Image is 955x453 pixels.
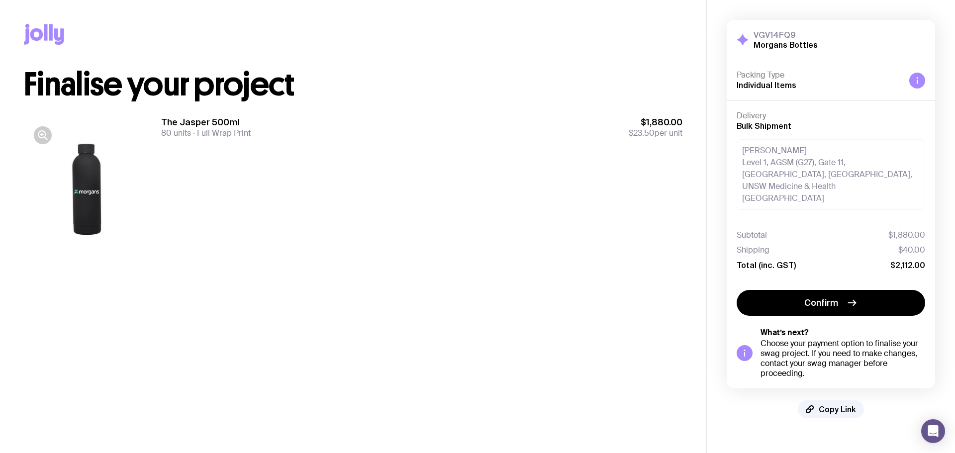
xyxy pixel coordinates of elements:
[888,230,925,240] span: $1,880.00
[629,116,682,128] span: $1,880.00
[804,297,838,309] span: Confirm
[898,245,925,255] span: $40.00
[737,70,901,80] h4: Packing Type
[737,290,925,316] button: Confirm
[819,404,856,414] span: Copy Link
[737,81,796,90] span: Individual Items
[890,260,925,270] span: $2,112.00
[191,128,251,138] span: Full Wrap Print
[161,128,191,138] span: 80 units
[761,339,925,378] div: Choose your payment option to finalise your swag project. If you need to make changes, contact yo...
[737,121,791,130] span: Bulk Shipment
[761,328,925,338] h5: What’s next?
[737,245,769,255] span: Shipping
[737,230,767,240] span: Subtotal
[161,116,251,128] h3: The Jasper 500ml
[737,260,796,270] span: Total (inc. GST)
[754,40,818,50] h2: Morgans Bottles
[798,400,864,418] button: Copy Link
[629,128,655,138] span: $23.50
[754,30,818,40] h3: VGV14FQ9
[24,69,682,100] h1: Finalise your project
[737,111,925,121] h4: Delivery
[921,419,945,443] div: Open Intercom Messenger
[737,139,925,210] div: [PERSON_NAME] Level 1, AGSM (G27), Gate 11, [GEOGRAPHIC_DATA], [GEOGRAPHIC_DATA], UNSW Medicine &...
[629,128,682,138] span: per unit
